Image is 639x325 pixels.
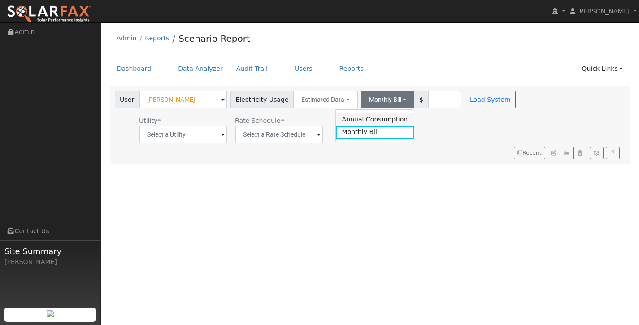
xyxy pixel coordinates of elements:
button: Estimated Data [293,91,358,108]
a: Admin [117,35,137,42]
img: SolarFax [7,5,91,24]
a: Audit Trail [230,61,274,77]
a: Annual Consumption [336,113,414,126]
button: Recent [514,147,545,160]
a: Help Link [606,147,620,160]
span: [PERSON_NAME] [577,8,630,15]
div: [PERSON_NAME] [4,257,96,267]
img: retrieve [47,310,54,317]
a: Quick Links [575,61,630,77]
a: Dashboard [110,61,158,77]
button: Load System [465,91,516,108]
div: Utility [139,116,227,126]
span: Electricity Usage [230,91,294,108]
span: Site Summary [4,245,96,257]
input: Select a Utility [139,126,227,143]
a: Users [288,61,319,77]
a: Reports [333,61,370,77]
button: Monthly Bill [361,91,415,108]
span: User [115,91,139,108]
span: $ [414,91,428,108]
a: Scenario Report [178,33,250,44]
input: Select a User [139,91,227,108]
span: Alias: None [235,117,284,124]
input: Select a Rate Schedule [235,126,323,143]
a: Monthly Bill [336,126,414,139]
a: Data Analyzer [171,61,230,77]
button: Edit User [548,147,560,160]
button: Multi-Series Graph [560,147,574,160]
button: Settings [590,147,604,160]
a: Reports [145,35,169,42]
button: Login As [573,147,587,160]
